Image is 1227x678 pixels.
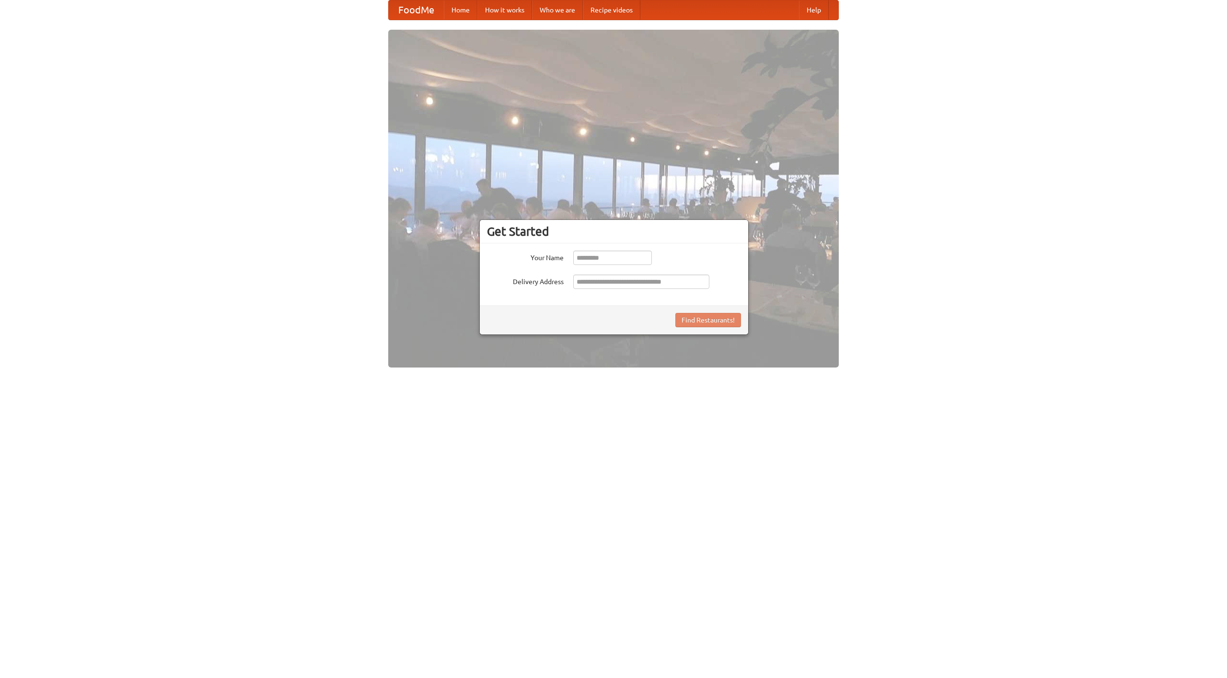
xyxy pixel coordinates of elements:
a: Home [444,0,477,20]
button: Find Restaurants! [675,313,741,327]
a: FoodMe [389,0,444,20]
label: Your Name [487,251,564,263]
h3: Get Started [487,224,741,239]
a: Help [799,0,829,20]
label: Delivery Address [487,275,564,287]
a: How it works [477,0,532,20]
a: Recipe videos [583,0,640,20]
a: Who we are [532,0,583,20]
